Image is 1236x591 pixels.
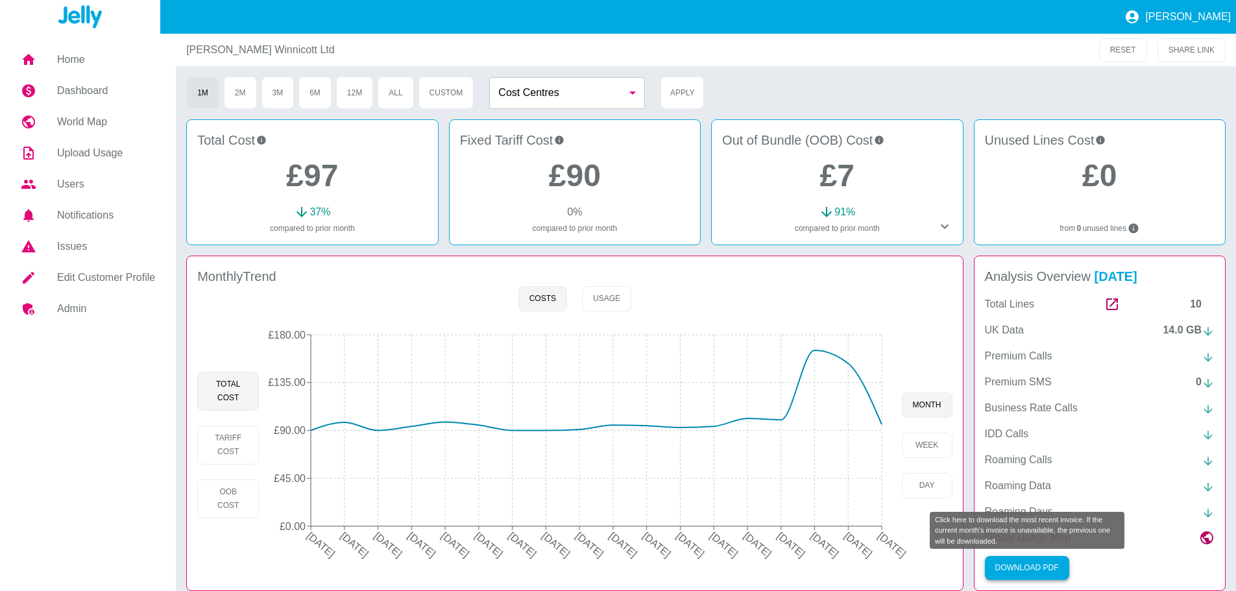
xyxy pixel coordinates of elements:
[10,293,165,324] a: Admin
[985,400,1078,416] p: Business Rate Calls
[10,138,165,169] a: Upload Usage
[842,530,875,559] tspan: [DATE]
[985,478,1215,494] a: Roaming Data
[473,530,505,559] tspan: [DATE]
[10,231,165,262] a: Issues
[57,301,155,317] h5: Admin
[660,77,704,109] button: Apply
[722,130,952,150] h4: Out of Bundle (OOB) Cost
[197,130,427,150] h4: Total Cost
[902,392,952,418] button: month
[985,504,1053,520] p: Roaming Days
[985,348,1215,364] a: Premium Calls
[10,262,165,293] a: Edit Customer Profile
[985,400,1215,416] a: Business Rate Calls
[57,239,155,254] h5: Issues
[305,530,337,559] tspan: [DATE]
[985,130,1215,150] h4: Unused Lines Cost
[507,530,539,559] tspan: [DATE]
[286,158,338,193] a: £97
[742,530,774,559] tspan: [DATE]
[186,42,335,58] a: [PERSON_NAME] Winnicott Ltd
[309,204,330,220] p: 37 %
[674,530,707,559] tspan: [DATE]
[1190,296,1215,312] div: 10
[57,208,155,223] h5: Notifications
[518,286,567,311] button: Costs
[336,77,373,109] button: 12M
[280,521,306,532] tspan: £0.00
[902,473,952,498] button: day
[460,130,690,150] h4: Fixed Tariff Cost
[57,83,155,99] h5: Dashboard
[197,426,259,464] button: Tariff Cost
[57,176,155,192] h5: Users
[1082,158,1117,193] a: £0
[985,452,1052,468] p: Roaming Calls
[10,200,165,231] a: Notifications
[439,530,472,559] tspan: [DATE]
[985,452,1215,468] a: Roaming Calls
[1095,269,1137,283] span: [DATE]
[930,512,1124,549] div: Click here to download the most recent invoice. If the current month’s invoice is unavailable, th...
[372,530,405,559] tspan: [DATE]
[274,425,306,436] tspan: £90.00
[57,52,155,67] h5: Home
[10,75,165,106] a: Dashboard
[549,158,601,193] a: £90
[985,267,1215,286] h4: Analysis Overview
[57,145,155,161] h5: Upload Usage
[418,77,474,109] button: Custom
[197,223,427,234] p: compared to prior month
[567,204,582,220] p: 0 %
[460,223,690,234] p: compared to prior month
[540,530,572,559] tspan: [DATE]
[197,372,259,411] button: Total Cost
[708,530,740,559] tspan: [DATE]
[10,44,165,75] a: Home
[1145,11,1231,23] p: [PERSON_NAME]
[1128,223,1139,234] svg: Lines not used during your chosen timeframe. If multiple months selected only lines never used co...
[274,473,306,484] tspan: £45.00
[10,169,165,200] a: Users
[1119,4,1236,30] button: [PERSON_NAME]
[261,77,295,109] button: 3M
[582,286,631,311] button: Usage
[574,530,606,559] tspan: [DATE]
[985,223,1215,234] p: from unused lines
[985,504,1215,520] a: Roaming Days
[197,267,276,286] h4: Monthly Trend
[834,204,855,220] p: 91 %
[985,426,1029,442] p: IDD Calls
[378,77,413,109] button: All
[985,296,1215,312] a: Total Lines10
[820,158,854,193] a: £7
[197,479,259,518] button: OOB Cost
[339,530,371,559] tspan: [DATE]
[268,377,306,388] tspan: £135.00
[256,130,267,150] svg: This is the total charges incurred over 1 months
[902,433,952,458] button: week
[58,5,102,29] img: Logo
[1077,223,1082,234] b: 0
[298,77,332,109] button: 6M
[876,530,908,559] tspan: [DATE]
[809,530,842,559] tspan: [DATE]
[985,556,1069,580] button: Click here to download the most recent invoice. If the current month’s invoice is unavailable, th...
[985,374,1215,390] a: Premium SMS0
[1196,374,1215,390] div: 0
[607,530,640,559] tspan: [DATE]
[1163,322,1215,338] div: 14.0 GB
[186,77,219,109] button: 1M
[985,374,1052,390] p: Premium SMS
[1157,38,1226,62] button: SHARE LINK
[1095,130,1106,150] svg: Potential saving if surplus lines removed at contract renewal
[985,322,1215,338] a: UK Data14.0 GB
[554,130,564,150] svg: This is your recurring contracted cost
[985,426,1215,442] a: IDD Calls
[985,478,1051,494] p: Roaming Data
[224,77,257,109] button: 2M
[57,270,155,285] h5: Edit Customer Profile
[874,130,884,150] svg: Costs outside of your fixed tariff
